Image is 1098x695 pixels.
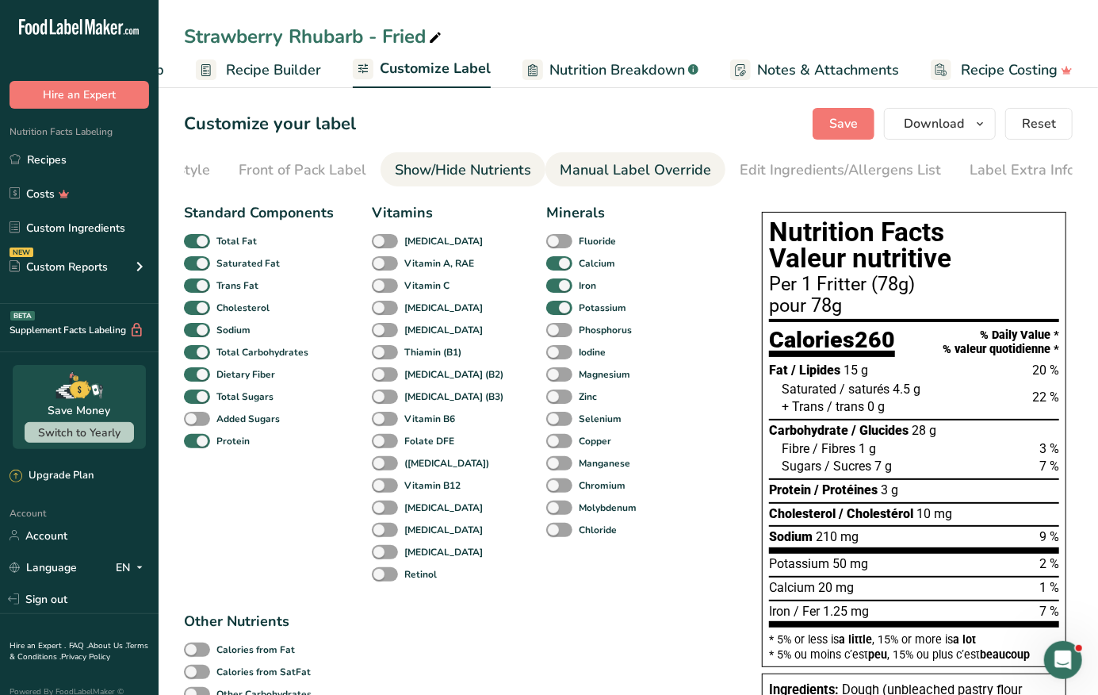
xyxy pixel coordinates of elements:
[10,554,77,582] a: Language
[1044,641,1082,679] iframe: Intercom live chat
[769,506,836,521] span: Cholesterol
[372,202,508,224] div: Vitamins
[404,478,461,493] b: Vitamin B12
[816,529,859,544] span: 210 mg
[579,478,626,493] b: Chromium
[404,545,483,559] b: [MEDICAL_DATA]
[216,390,274,404] b: Total Sugars
[404,523,483,537] b: [MEDICAL_DATA]
[904,114,964,133] span: Download
[791,363,840,378] span: / Lipides
[395,159,531,181] div: Show/Hide Nutrients
[827,399,864,414] span: / trans
[404,234,483,248] b: [MEDICAL_DATA]
[867,399,885,414] span: 0 g
[184,22,445,51] div: Strawberry Rhubarb - Fried
[832,556,868,571] span: 50 mg
[546,202,641,224] div: Minerals
[980,648,1030,661] span: beaucoup
[782,441,809,456] span: Fibre
[579,278,596,293] b: Iron
[769,363,788,378] span: Fat
[404,256,474,271] b: Vitamin A, RAE
[859,441,876,456] span: 1 g
[769,328,895,358] div: Calories
[970,159,1075,181] div: Label Extra Info
[943,328,1059,356] div: % Daily Value * % valeur quotidienne *
[824,459,871,474] span: / Sucres
[931,52,1073,88] a: Recipe Costing
[769,529,813,544] span: Sodium
[404,567,437,582] b: Retinol
[1032,390,1059,405] span: 22 %
[855,326,895,353] span: 260
[1039,441,1059,456] span: 3 %
[1039,459,1059,474] span: 7 %
[10,468,94,484] div: Upgrade Plan
[10,311,35,321] div: BETA
[1039,556,1059,571] span: 2 %
[868,648,887,661] span: peu
[226,60,321,81] span: Recipe Builder
[1022,114,1056,133] span: Reset
[48,402,111,419] div: Save Money
[216,323,251,337] b: Sodium
[216,278,258,293] b: Trans Fat
[404,323,483,337] b: [MEDICAL_DATA]
[874,459,892,474] span: 7 g
[893,382,920,397] span: 4.5 g
[769,297,1059,316] div: pour 78g
[740,159,941,181] div: Edit Ingredients/Allergens List
[782,382,836,397] span: Saturated
[10,81,149,109] button: Hire an Expert
[881,482,898,497] span: 3 g
[560,159,711,181] div: Manual Label Override
[184,611,319,632] div: Other Nutrients
[579,256,615,271] b: Calcium
[216,234,257,248] b: Total Fat
[840,382,889,397] span: / saturés
[769,423,848,438] span: Carbohydrate
[579,301,626,315] b: Potassium
[522,52,698,88] a: Nutrition Breakdown
[916,506,952,521] span: 10 mg
[404,367,503,382] b: [MEDICAL_DATA] (B2)
[61,651,110,662] a: Privacy Policy
[912,423,936,438] span: 28 g
[769,219,1059,272] h1: Nutrition Facts Valeur nutritive
[769,580,815,595] span: Calcium
[239,159,366,181] div: Front of Pack Label
[549,60,685,81] span: Nutrition Breakdown
[839,633,872,646] span: a little
[38,425,121,440] span: Switch to Yearly
[884,108,996,140] button: Download
[769,482,811,497] span: Protein
[769,604,790,619] span: Iron
[116,558,149,577] div: EN
[579,412,622,426] b: Selenium
[88,640,126,651] a: About Us .
[579,323,632,337] b: Phosphorus
[184,111,356,137] h1: Customize your label
[404,390,503,404] b: [MEDICAL_DATA] (B3)
[818,580,854,595] span: 20 mg
[823,604,869,619] span: 1.25 mg
[813,441,855,456] span: / Fibres
[184,202,334,224] div: Standard Components
[579,523,617,537] b: Chloride
[814,482,878,497] span: / Protéines
[769,649,1059,660] div: * 5% ou moins c’est , 15% ou plus c’est
[216,301,270,315] b: Cholesterol
[579,434,611,448] b: Copper
[579,501,637,515] b: Molybdenum
[1005,108,1073,140] button: Reset
[69,640,88,651] a: FAQ .
[794,604,820,619] span: / Fer
[404,501,483,515] b: [MEDICAL_DATA]
[839,506,913,521] span: / Cholestérol
[404,434,454,448] b: Folate DFE
[404,278,450,293] b: Vitamin C
[730,52,899,88] a: Notes & Attachments
[216,412,280,426] b: Added Sugars
[851,423,909,438] span: / Glucides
